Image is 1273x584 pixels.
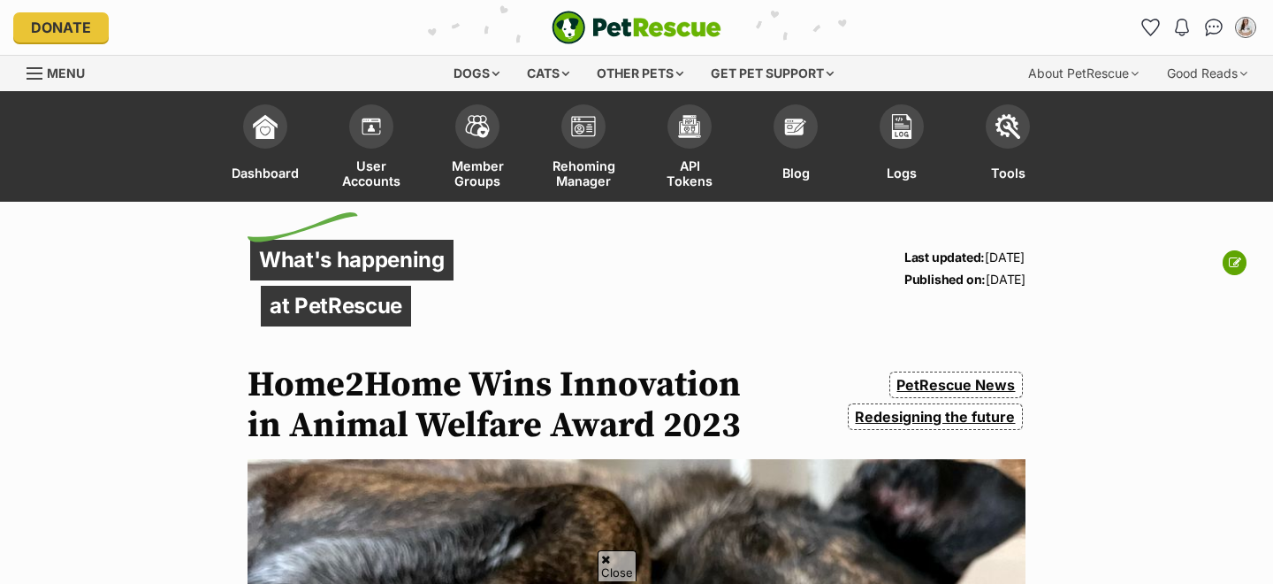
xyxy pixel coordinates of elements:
ul: Account quick links [1136,13,1260,42]
a: Tools [955,96,1061,202]
strong: Last updated: [904,250,985,265]
img: api-icon-849e3a9e6f871e3acf1f60245d25b4cd0aad652aa5f5372336901a6a67317bd8.svg [677,114,702,139]
img: chat-41dd97257d64d25036548639549fe6c8038ab92f7586957e7f3b1b290dea8141.svg [1205,19,1223,36]
img: blogs-icon-e71fceff818bbaa76155c998696f2ea9b8fc06abc828b24f45ee82a475c2fd99.svg [783,114,808,139]
span: Tools [991,158,1025,188]
a: Donate [13,12,109,42]
a: User Accounts [318,96,424,202]
span: Logs [887,158,917,188]
img: Laurel Richardson profile pic [1237,19,1254,36]
span: Close [598,550,636,581]
img: logo-e224e6f780fb5917bec1dbf3a21bbac754714ae5b6737aabdf751b685950b380.svg [552,11,721,44]
strong: Published on: [904,272,986,287]
button: My account [1231,13,1260,42]
div: Good Reads [1155,56,1260,91]
a: Redesigning the future [848,403,1023,430]
a: Conversations [1200,13,1228,42]
div: Get pet support [698,56,846,91]
p: at PetRescue [261,286,411,327]
a: Menu [27,56,97,88]
span: Rehoming Manager [553,158,615,188]
a: PetRescue News [889,372,1023,398]
span: API Tokens [659,158,720,188]
span: Member Groups [446,158,508,188]
h1: Home2Home Wins Innovation in Animal Welfare Award 2023 [248,365,753,446]
a: Favourites [1136,13,1164,42]
p: What's happening [250,240,454,280]
a: Dashboard [212,96,318,202]
p: [DATE] [904,246,1025,268]
img: notifications-46538b983faf8c2785f20acdc204bb7945ddae34d4c08c2a6579f10ce5e182be.svg [1175,19,1189,36]
span: Blog [782,158,810,188]
span: Dashboard [232,158,299,188]
div: About PetRescue [1016,56,1151,91]
img: group-profile-icon-3fa3cf56718a62981997c0bc7e787c4b2cf8bcc04b72c1350f741eb67cf2f40e.svg [571,116,596,137]
span: Menu [47,65,85,81]
div: Dogs [441,56,512,91]
img: tools-icon-677f8b7d46040df57c17cb185196fc8e01b2b03676c49af7ba82c462532e62ee.svg [995,114,1020,139]
img: team-members-icon-5396bd8760b3fe7c0b43da4ab00e1e3bb1a5d9ba89233759b79545d2d3fc5d0d.svg [465,115,490,138]
img: decorative flick [248,212,358,242]
div: Cats [515,56,582,91]
span: User Accounts [340,158,402,188]
a: Rehoming Manager [530,96,636,202]
a: Blog [743,96,849,202]
a: API Tokens [636,96,743,202]
div: Other pets [584,56,696,91]
p: [DATE] [904,268,1025,290]
img: members-icon-d6bcda0bfb97e5ba05b48644448dc2971f67d37433e5abca221da40c41542bd5.svg [359,114,384,139]
img: dashboard-icon-eb2f2d2d3e046f16d808141f083e7271f6b2e854fb5c12c21221c1fb7104beca.svg [253,114,278,139]
img: logs-icon-5bf4c29380941ae54b88474b1138927238aebebbc450bc62c8517511492d5a22.svg [889,114,914,139]
a: PetRescue [552,11,721,44]
a: Member Groups [424,96,530,202]
button: Notifications [1168,13,1196,42]
a: Logs [849,96,955,202]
